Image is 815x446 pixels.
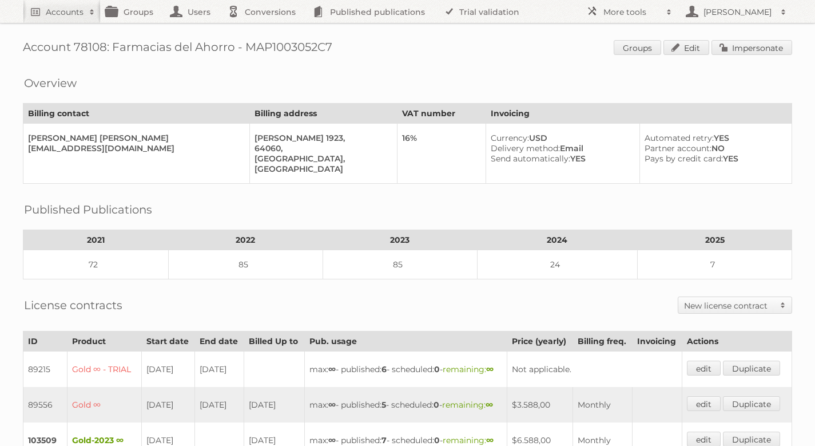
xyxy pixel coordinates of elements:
[638,230,792,250] th: 2025
[486,400,493,410] strong: ∞
[663,40,709,55] a: Edit
[645,153,782,164] div: YES
[486,435,494,445] strong: ∞
[486,364,494,374] strong: ∞
[711,40,792,55] a: Impersonate
[142,387,195,423] td: [DATE]
[573,387,632,423] td: Monthly
[304,387,507,423] td: max: - published: - scheduled: -
[687,361,721,376] a: edit
[23,40,792,57] h1: Account 78108: Farmacias del Ahorro - MAP1003052C7
[774,297,792,313] span: Toggle
[678,297,792,313] a: New license contract
[723,361,780,376] a: Duplicate
[142,352,195,388] td: [DATE]
[255,164,388,174] div: [GEOGRAPHIC_DATA]
[443,364,494,374] span: remaining:
[434,364,440,374] strong: 0
[255,143,388,153] div: 64060,
[23,104,250,124] th: Billing contact
[328,364,336,374] strong: ∞
[614,40,661,55] a: Groups
[328,400,336,410] strong: ∞
[491,153,630,164] div: YES
[645,153,723,164] span: Pays by credit card:
[638,250,792,279] td: 7
[24,201,152,218] h2: Published Publications
[477,250,637,279] td: 24
[23,230,169,250] th: 2021
[491,143,630,153] div: Email
[195,387,244,423] td: [DATE]
[687,396,721,411] a: edit
[684,300,774,311] h2: New license contract
[443,435,494,445] span: remaining:
[645,133,714,143] span: Automated retry:
[603,6,661,18] h2: More tools
[645,133,782,143] div: YES
[434,435,440,445] strong: 0
[67,331,142,352] th: Product
[142,331,195,352] th: Start date
[507,352,682,388] td: Not applicable.
[244,387,304,423] td: [DATE]
[67,352,142,388] td: Gold ∞ - TRIAL
[723,396,780,411] a: Duplicate
[328,435,336,445] strong: ∞
[255,133,388,143] div: [PERSON_NAME] 1923,
[46,6,84,18] h2: Accounts
[323,230,477,250] th: 2023
[23,250,169,279] td: 72
[507,387,573,423] td: $3.588,00
[28,133,240,143] div: [PERSON_NAME] [PERSON_NAME]
[434,400,439,410] strong: 0
[24,297,122,314] h2: License contracts
[491,153,570,164] span: Send automatically:
[682,331,792,352] th: Actions
[397,124,486,184] td: 16%
[195,352,244,388] td: [DATE]
[645,143,711,153] span: Partner account:
[701,6,775,18] h2: [PERSON_NAME]
[249,104,397,124] th: Billing address
[323,250,477,279] td: 85
[507,331,573,352] th: Price (yearly)
[381,400,386,410] strong: 5
[381,364,387,374] strong: 6
[168,250,323,279] td: 85
[491,143,560,153] span: Delivery method:
[168,230,323,250] th: 2022
[381,435,387,445] strong: 7
[23,387,67,423] td: 89556
[491,133,630,143] div: USD
[397,104,486,124] th: VAT number
[477,230,637,250] th: 2024
[442,400,493,410] span: remaining:
[304,352,507,388] td: max: - published: - scheduled: -
[304,331,507,352] th: Pub. usage
[23,352,67,388] td: 89215
[28,143,240,153] div: [EMAIL_ADDRESS][DOMAIN_NAME]
[645,143,782,153] div: NO
[255,153,388,164] div: [GEOGRAPHIC_DATA],
[491,133,529,143] span: Currency:
[67,387,142,423] td: Gold ∞
[486,104,792,124] th: Invoicing
[195,331,244,352] th: End date
[632,331,682,352] th: Invoicing
[244,331,304,352] th: Billed Up to
[23,331,67,352] th: ID
[573,331,632,352] th: Billing freq.
[24,74,77,92] h2: Overview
